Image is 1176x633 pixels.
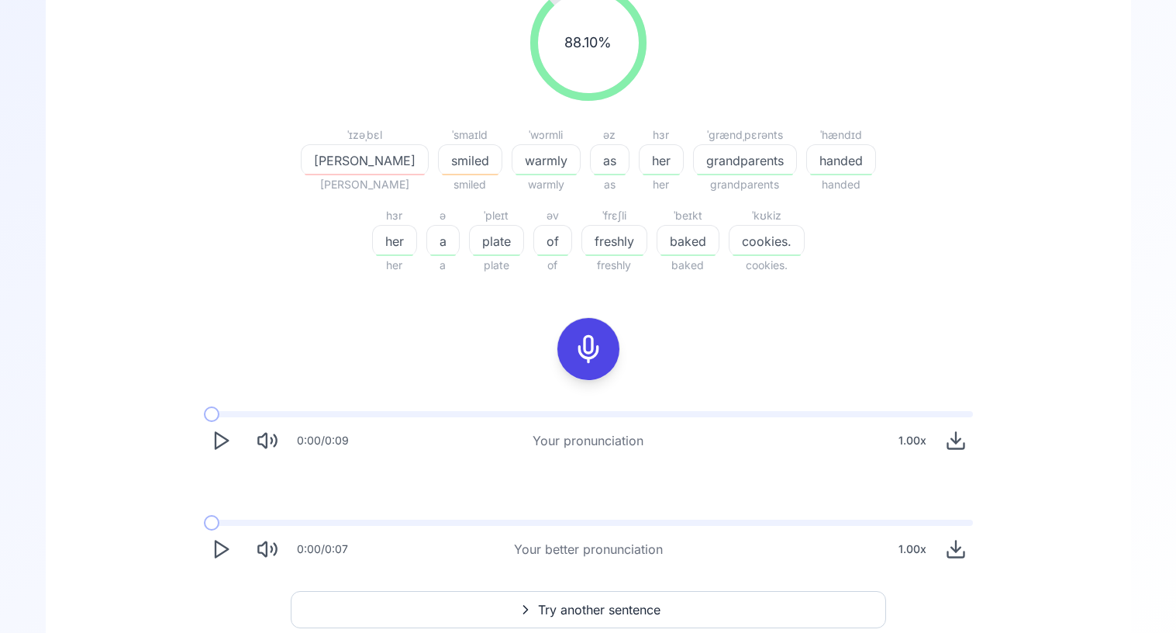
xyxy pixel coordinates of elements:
[591,151,629,170] span: as
[640,151,683,170] span: her
[372,256,417,275] span: her
[512,151,580,170] span: warmly
[639,175,684,194] span: her
[533,431,643,450] div: Your pronunciation
[693,126,797,144] div: ˈɡrændˌpɛrənts
[807,151,875,170] span: handed
[806,126,876,144] div: ˈhændɪd
[297,433,349,448] div: 0:00 / 0:09
[939,532,973,566] button: Download audio
[590,175,629,194] span: as
[729,206,805,225] div: ˈkʊkiz
[512,126,581,144] div: ˈwɔrmli
[693,175,797,194] span: grandparents
[657,206,719,225] div: ˈbeɪkt
[590,144,629,175] button: as
[301,175,429,194] span: [PERSON_NAME]
[939,424,973,458] button: Download audio
[581,206,647,225] div: ˈfrɛʃli
[204,532,238,566] button: Play
[469,225,524,256] button: plate
[426,256,460,275] span: a
[250,532,285,566] button: Mute
[892,534,933,565] div: 1.00 x
[291,591,886,628] button: Try another sentence
[301,144,429,175] button: [PERSON_NAME]
[438,144,502,175] button: smiled
[892,425,933,456] div: 1.00 x
[657,256,719,275] span: baked
[250,424,285,458] button: Mute
[729,256,805,275] span: cookies.
[581,256,647,275] span: freshly
[657,232,719,251] span: baked
[301,126,429,144] div: ˈɪzəˌbɛl
[590,126,629,144] div: əz
[533,206,572,225] div: əv
[438,175,502,194] span: smiled
[564,32,612,54] span: 88.10 %
[729,225,805,256] button: cookies.
[534,232,571,251] span: of
[438,126,502,144] div: ˈsmaɪld
[639,144,684,175] button: her
[426,225,460,256] button: a
[512,144,581,175] button: warmly
[639,126,684,144] div: hɜr
[204,424,238,458] button: Play
[427,232,459,251] span: a
[533,225,572,256] button: of
[582,232,647,251] span: freshly
[533,256,572,275] span: of
[514,540,663,559] div: Your better pronunciation
[581,225,647,256] button: freshly
[297,541,348,557] div: 0:00 / 0:07
[373,232,416,251] span: her
[512,175,581,194] span: warmly
[372,206,417,225] div: hɜr
[469,256,524,275] span: plate
[372,225,417,256] button: her
[439,151,502,170] span: smiled
[694,151,796,170] span: grandparents
[693,144,797,175] button: grandparents
[657,225,719,256] button: baked
[729,232,804,251] span: cookies.
[806,144,876,175] button: handed
[302,151,428,170] span: [PERSON_NAME]
[470,232,523,251] span: plate
[426,206,460,225] div: ə
[538,600,660,619] span: Try another sentence
[806,175,876,194] span: handed
[469,206,524,225] div: ˈpleɪt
